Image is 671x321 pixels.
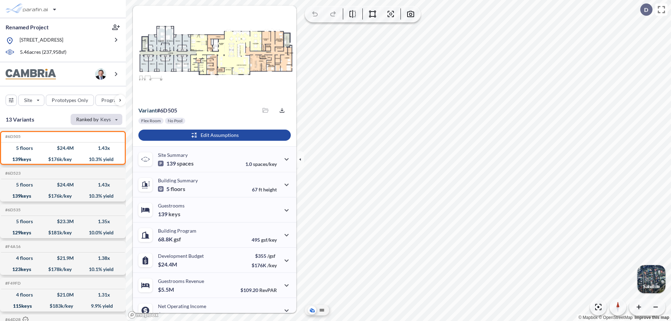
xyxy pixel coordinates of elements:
span: /gsf [267,253,275,259]
h5: Click to copy the code [4,207,21,212]
h5: Click to copy the code [4,244,21,249]
span: floors [171,185,185,192]
p: $355 [252,253,277,259]
span: margin [261,312,277,318]
span: gsf/key [261,237,277,243]
p: Building Summary [158,177,198,183]
img: BrandImage [6,69,56,80]
p: D [644,7,648,13]
p: $2.5M [158,311,175,318]
p: 139 [158,160,194,167]
p: Guestrooms [158,203,185,209]
a: OpenStreetMap [599,315,633,320]
p: No Pool [168,118,182,124]
a: Improve this map [635,315,669,320]
button: Switcher ImageSatellite [637,265,665,293]
button: Ranked by Keys [71,114,122,125]
button: Program [95,95,133,106]
a: Mapbox homepage [128,311,159,319]
h5: Click to copy the code [4,134,21,139]
p: 67 [252,187,277,192]
img: user logo [95,68,106,80]
button: Edit Assumptions [138,130,291,141]
span: /key [267,262,277,268]
p: Satellite [643,284,660,289]
span: keys [168,211,180,218]
p: 495 [252,237,277,243]
p: 45.0% [247,312,277,318]
p: 5.46 acres ( 237,958 sf) [20,49,66,56]
p: # 6d505 [138,107,177,114]
span: height [263,187,277,192]
p: 68.8K [158,236,181,243]
p: Site Summary [158,152,188,158]
button: Site Plan [318,306,326,314]
p: 139 [158,211,180,218]
p: Program [101,97,121,104]
span: spaces/key [253,161,277,167]
span: RevPAR [259,287,277,293]
h5: Click to copy the code [4,281,21,286]
p: [STREET_ADDRESS] [20,36,63,45]
p: Building Program [158,228,196,234]
button: Aerial View [308,306,316,314]
span: Variant [138,107,157,114]
p: $176K [252,262,277,268]
p: 13 Variants [6,115,34,124]
p: Site [24,97,32,104]
p: Net Operating Income [158,303,206,309]
a: Mapbox [578,315,598,320]
p: Development Budget [158,253,204,259]
h5: Click to copy the code [4,171,21,176]
button: Prototypes Only [46,95,94,106]
p: Renamed Project [6,23,49,31]
p: Edit Assumptions [201,132,239,139]
img: Switcher Image [637,265,665,293]
p: Flex Room [141,118,161,124]
span: gsf [174,236,181,243]
p: Prototypes Only [52,97,88,104]
p: 5 [158,185,185,192]
span: ft [259,187,262,192]
p: $109.20 [240,287,277,293]
p: Guestrooms Revenue [158,278,204,284]
p: $5.5M [158,286,175,293]
p: 1.0 [245,161,277,167]
p: $24.4M [158,261,178,268]
button: Site [18,95,44,106]
span: spaces [177,160,194,167]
